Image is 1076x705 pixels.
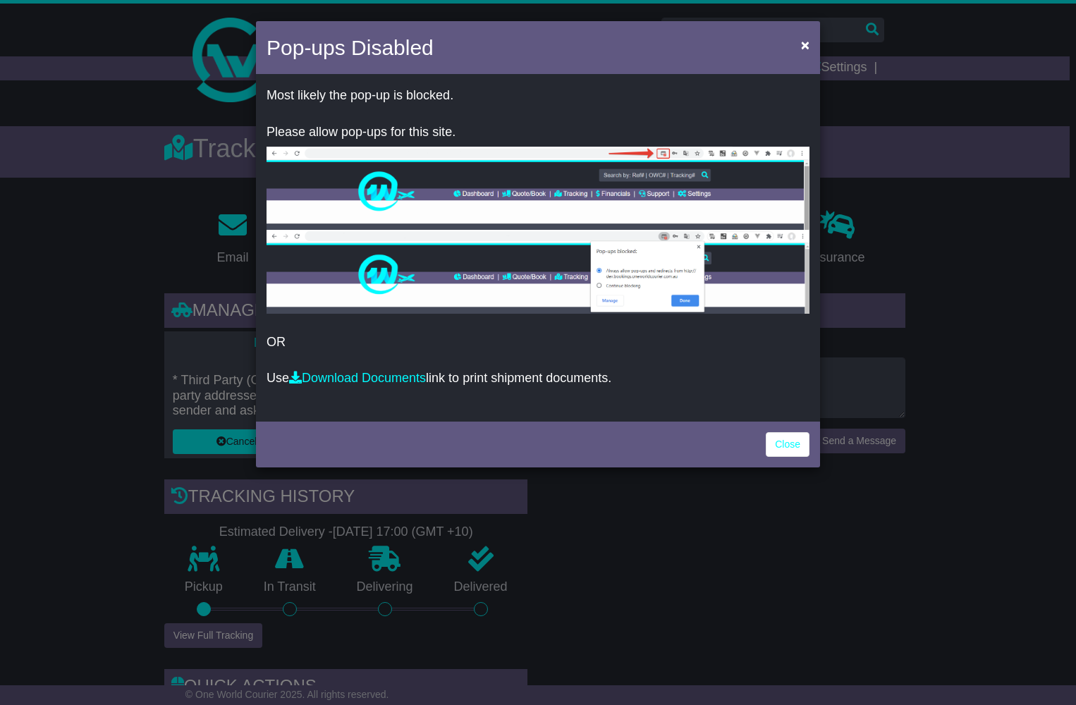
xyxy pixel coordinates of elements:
[267,230,809,314] img: allow-popup-2.png
[267,88,809,104] p: Most likely the pop-up is blocked.
[766,432,809,457] a: Close
[801,37,809,53] span: ×
[267,32,434,63] h4: Pop-ups Disabled
[267,125,809,140] p: Please allow pop-ups for this site.
[267,371,809,386] p: Use link to print shipment documents.
[289,371,426,385] a: Download Documents
[794,30,817,59] button: Close
[267,147,809,230] img: allow-popup-1.png
[256,78,820,418] div: OR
